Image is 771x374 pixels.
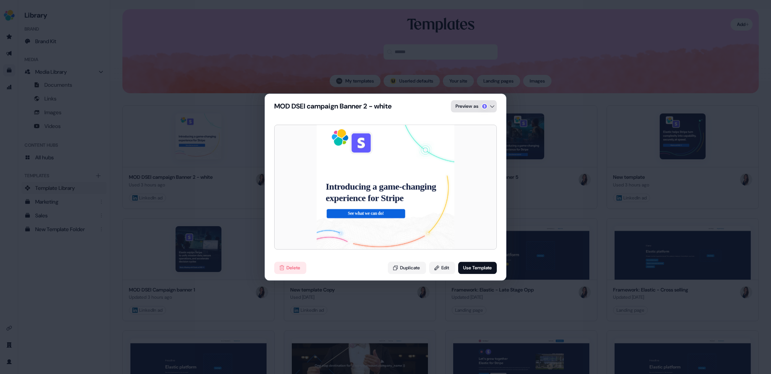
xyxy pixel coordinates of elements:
[274,262,306,274] button: Delete
[458,262,497,274] button: Use Template
[451,100,497,112] button: Preview as
[348,211,384,216] strong: See what we can do!
[388,262,426,274] button: Duplicate
[326,181,440,204] p: Introducing a game-changing experience for Stripe
[429,262,455,274] button: Edit
[455,102,478,110] span: Preview as
[274,102,392,111] div: MOD DSEI campaign Banner 2 - white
